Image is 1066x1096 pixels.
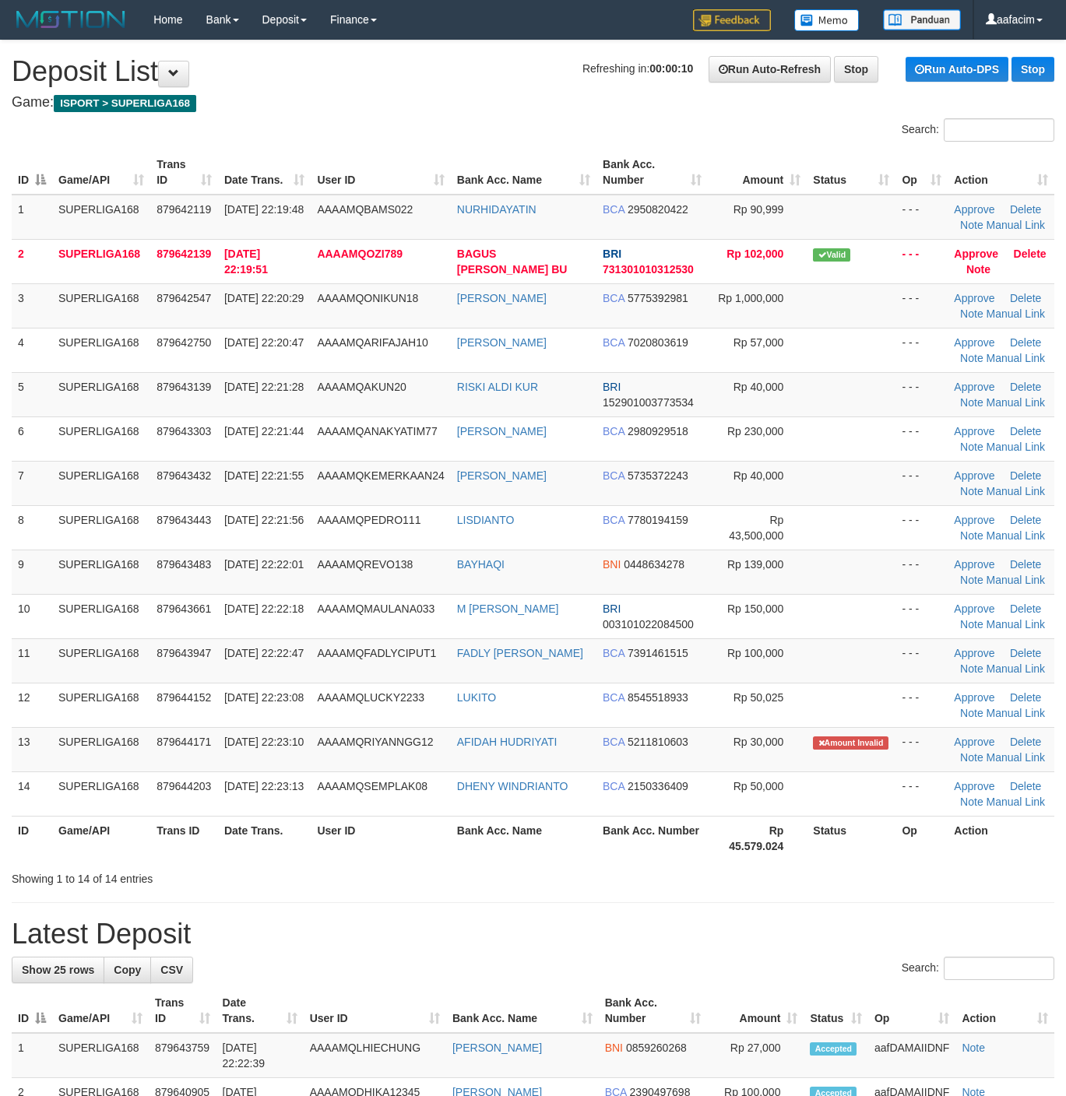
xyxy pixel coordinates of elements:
[157,602,211,615] span: 879643661
[603,514,624,526] span: BCA
[603,292,624,304] span: BCA
[317,780,427,792] span: AAAAMQSEMPLAK08
[12,461,52,505] td: 7
[52,683,150,727] td: SUPERLIGA168
[52,195,150,240] td: SUPERLIGA168
[603,425,624,437] span: BCA
[810,1042,857,1056] span: Accepted
[22,964,94,976] span: Show 25 rows
[966,263,990,276] a: Note
[895,638,948,683] td: - - -
[987,707,1046,719] a: Manual Link
[582,62,693,75] span: Refreshing in:
[1014,248,1047,260] a: Delete
[1010,602,1041,615] a: Delete
[457,381,538,393] a: RISKI ALDI KUR
[734,469,784,482] span: Rp 40,000
[895,283,948,328] td: - - -
[954,292,994,304] a: Approve
[987,751,1046,764] a: Manual Link
[52,328,150,372] td: SUPERLIGA168
[457,425,547,437] a: [PERSON_NAME]
[944,957,1054,980] input: Search:
[599,989,708,1033] th: Bank Acc. Number: activate to sort column ascending
[718,292,783,304] span: Rp 1,000,000
[626,1042,687,1054] span: Copy 0859260268 to clipboard
[895,461,948,505] td: - - -
[224,558,304,571] span: [DATE] 22:22:01
[948,150,1054,195] th: Action: activate to sort column ascending
[944,118,1054,142] input: Search:
[12,550,52,594] td: 9
[12,1033,52,1078] td: 1
[807,150,895,195] th: Status: activate to sort column ascending
[457,602,559,615] a: M [PERSON_NAME]
[603,736,624,748] span: BCA
[960,352,983,364] a: Note
[446,989,599,1033] th: Bank Acc. Name: activate to sort column ascending
[12,594,52,638] td: 10
[149,989,216,1033] th: Trans ID: activate to sort column ascending
[868,989,955,1033] th: Op: activate to sort column ascending
[960,662,983,675] a: Note
[902,957,1054,980] label: Search:
[987,485,1046,497] a: Manual Link
[317,514,420,526] span: AAAAMQPEDRO111
[954,647,994,659] a: Approve
[902,118,1054,142] label: Search:
[12,239,52,283] td: 2
[224,336,304,349] span: [DATE] 22:20:47
[734,336,784,349] span: Rp 57,000
[895,727,948,771] td: - - -
[157,736,211,748] span: 879644171
[1010,292,1041,304] a: Delete
[895,195,948,240] td: - - -
[52,727,150,771] td: SUPERLIGA168
[317,691,424,704] span: AAAAMQLUCKY2233
[954,469,994,482] a: Approve
[628,514,688,526] span: Copy 7780194159 to clipboard
[311,816,450,860] th: User ID
[734,736,784,748] span: Rp 30,000
[708,150,807,195] th: Amount: activate to sort column ascending
[1010,336,1041,349] a: Delete
[12,816,52,860] th: ID
[734,203,784,216] span: Rp 90,999
[52,505,150,550] td: SUPERLIGA168
[954,425,994,437] a: Approve
[734,691,784,704] span: Rp 50,025
[457,691,496,704] a: LUKITO
[895,683,948,727] td: - - -
[218,150,311,195] th: Date Trans.: activate to sort column ascending
[987,796,1046,808] a: Manual Link
[457,558,505,571] a: BAYHAQI
[987,441,1046,453] a: Manual Link
[457,336,547,349] a: [PERSON_NAME]
[729,514,783,542] span: Rp 43,500,000
[962,1042,985,1054] a: Note
[596,816,708,860] th: Bank Acc. Number
[1010,381,1041,393] a: Delete
[955,989,1054,1033] th: Action: activate to sort column ascending
[603,691,624,704] span: BCA
[224,292,304,304] span: [DATE] 22:20:29
[12,727,52,771] td: 13
[12,957,104,983] a: Show 25 rows
[734,381,784,393] span: Rp 40,000
[954,736,994,748] a: Approve
[954,336,994,349] a: Approve
[628,425,688,437] span: Copy 2980929518 to clipboard
[317,336,427,349] span: AAAAMQARIFAJAH10
[1010,514,1041,526] a: Delete
[52,416,150,461] td: SUPERLIGA168
[960,796,983,808] a: Note
[157,691,211,704] span: 879644152
[52,638,150,683] td: SUPERLIGA168
[693,9,771,31] img: Feedback.jpg
[624,558,684,571] span: Copy 0448634278 to clipboard
[895,372,948,416] td: - - -
[12,638,52,683] td: 11
[52,283,150,328] td: SUPERLIGA168
[12,865,432,887] div: Showing 1 to 14 of 14 entries
[960,219,983,231] a: Note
